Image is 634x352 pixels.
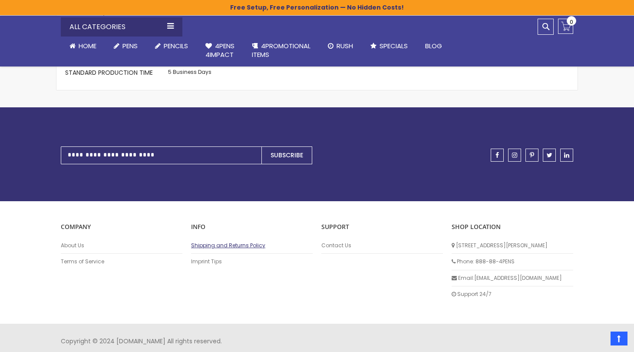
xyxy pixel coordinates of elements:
a: 0 [558,19,573,34]
a: twitter [543,149,556,162]
span: Subscribe [271,151,303,159]
span: Pens [122,41,138,50]
iframe: Google Customer Reviews [562,329,634,352]
span: Copyright © 2024 [DOMAIN_NAME] All rights reserved. [61,337,222,345]
a: Contact Us [321,242,443,249]
a: Pencils [146,37,197,56]
div: All Categories [61,17,182,37]
span: linkedin [564,152,569,158]
span: Rush [337,41,353,50]
p: COMPANY [61,223,182,231]
a: About Us [61,242,182,249]
a: 4Pens4impact [197,37,243,65]
span: 4PROMOTIONAL ITEMS [252,41,310,59]
span: Blog [425,41,442,50]
span: Home [79,41,96,50]
a: 4PROMOTIONALITEMS [243,37,319,65]
span: pinterest [530,152,534,158]
a: facebook [491,149,504,162]
a: Rush [319,37,362,56]
li: Phone: 888-88-4PENS [452,254,573,270]
a: Specials [362,37,416,56]
button: Subscribe [261,146,312,164]
a: Imprint Tips [191,258,313,265]
a: Terms of Service [61,258,182,265]
a: Blog [416,37,451,56]
a: linkedin [560,149,573,162]
span: Specials [380,41,408,50]
li: Support 24/7 [452,286,573,302]
span: twitter [547,152,552,158]
th: Standard Production Time [65,66,166,81]
span: facebook [495,152,499,158]
p: Support [321,223,443,231]
p: INFO [191,223,313,231]
span: 0 [570,18,573,26]
td: 5 Business Days [166,66,260,81]
a: instagram [508,149,521,162]
a: pinterest [525,149,538,162]
span: instagram [512,152,517,158]
a: Home [61,37,105,56]
span: Pencils [164,41,188,50]
span: 4Pens 4impact [205,41,234,59]
li: [STREET_ADDRESS][PERSON_NAME] [452,238,573,254]
a: Shipping and Returns Policy [191,242,313,249]
li: Email: [EMAIL_ADDRESS][DOMAIN_NAME] [452,270,573,286]
a: Pens [105,37,146,56]
p: SHOP LOCATION [452,223,573,231]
